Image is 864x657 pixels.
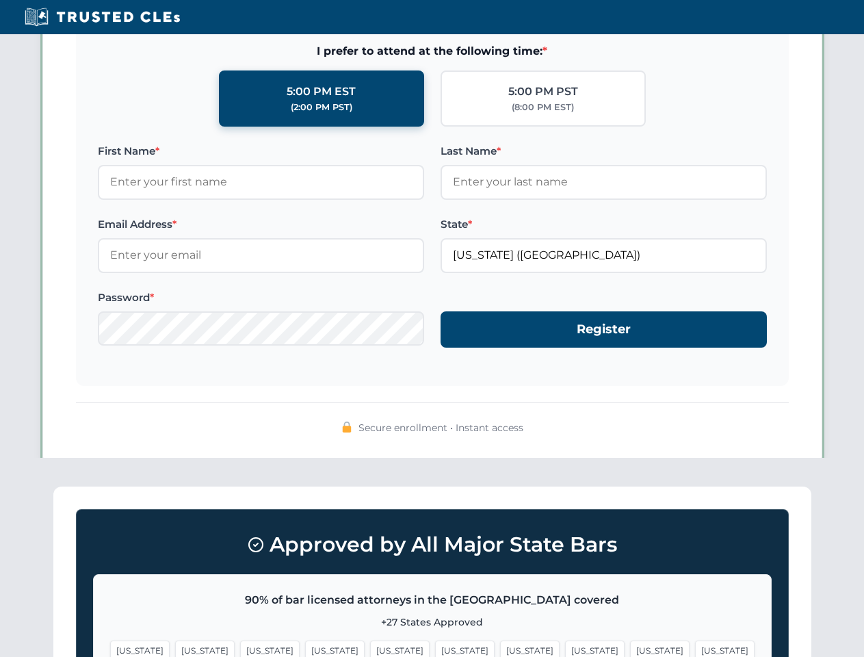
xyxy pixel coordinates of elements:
[98,143,424,159] label: First Name
[98,216,424,233] label: Email Address
[512,101,574,114] div: (8:00 PM EST)
[98,289,424,306] label: Password
[93,526,772,563] h3: Approved by All Major State Bars
[441,143,767,159] label: Last Name
[441,311,767,348] button: Register
[98,238,424,272] input: Enter your email
[441,165,767,199] input: Enter your last name
[441,238,767,272] input: Florida (FL)
[508,83,578,101] div: 5:00 PM PST
[341,422,352,433] img: 🔒
[110,615,755,630] p: +27 States Approved
[110,591,755,609] p: 90% of bar licensed attorneys in the [GEOGRAPHIC_DATA] covered
[291,101,352,114] div: (2:00 PM PST)
[21,7,184,27] img: Trusted CLEs
[98,165,424,199] input: Enter your first name
[98,42,767,60] span: I prefer to attend at the following time:
[287,83,356,101] div: 5:00 PM EST
[358,420,523,435] span: Secure enrollment • Instant access
[441,216,767,233] label: State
